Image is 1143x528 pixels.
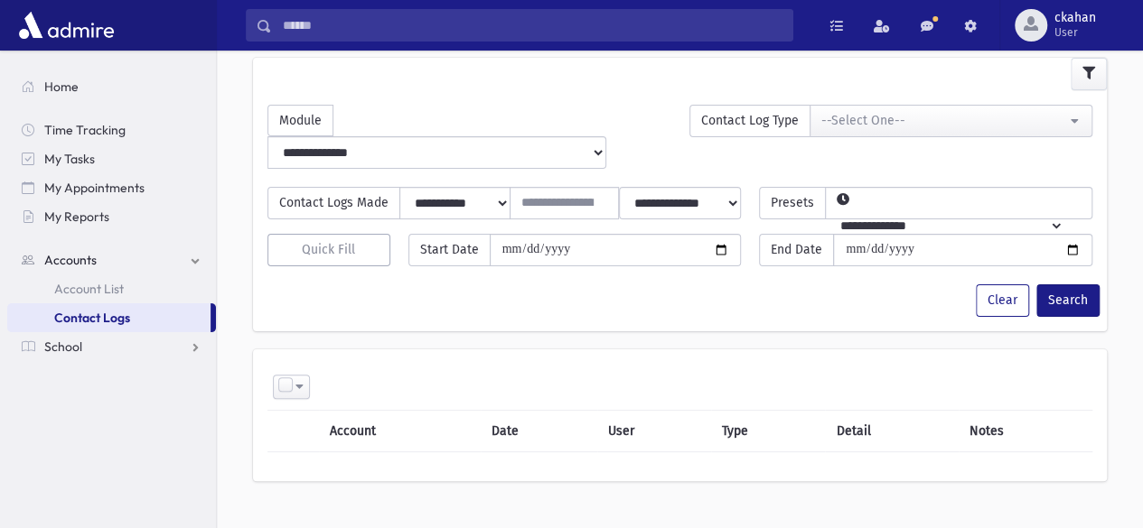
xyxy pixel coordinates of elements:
[1054,25,1096,40] span: User
[272,9,792,42] input: Search
[759,234,834,266] span: End Date
[825,410,959,451] th: Detail
[54,310,130,326] span: Contact Logs
[408,234,491,266] span: Start Date
[44,79,79,95] span: Home
[267,187,400,219] span: Contact Logs Made
[44,252,97,268] span: Accounts
[7,173,216,202] a: My Appointments
[302,242,355,257] span: Quick Fill
[7,332,216,361] a: School
[54,281,124,297] span: Account List
[44,208,109,225] span: My Reports
[7,116,216,144] a: Time Tracking
[44,151,95,167] span: My Tasks
[759,187,826,219] span: Presets
[1036,284,1100,317] button: Search
[319,410,481,451] th: Account
[1054,11,1096,25] span: ckahan
[597,410,711,451] th: User
[7,303,211,332] a: Contact Logs
[976,284,1029,317] button: Clear
[7,144,216,173] a: My Tasks
[44,180,145,196] span: My Appointments
[959,410,1092,451] th: Notes
[267,234,390,266] button: Quick Fill
[7,274,216,303] a: Account List
[711,410,825,451] th: Type
[44,338,82,355] span: School
[7,72,216,101] a: Home
[689,105,810,137] span: Contact Log Type
[810,105,1093,137] button: --Select One--
[821,111,1067,130] div: --Select One--
[267,105,333,136] span: Module
[14,7,118,43] img: AdmirePro
[7,245,216,274] a: Accounts
[7,202,216,231] a: My Reports
[481,410,597,451] th: Date
[44,122,126,138] span: Time Tracking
